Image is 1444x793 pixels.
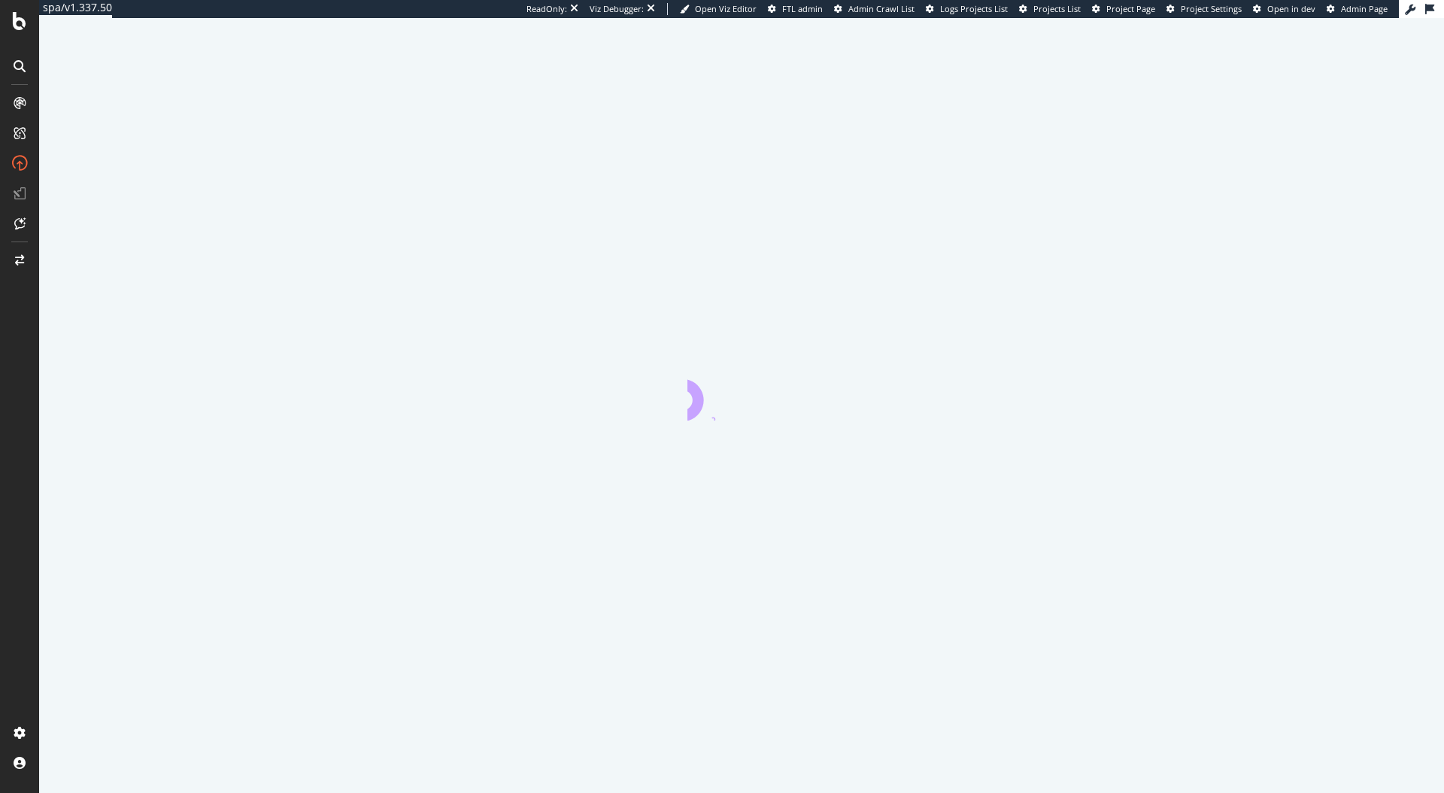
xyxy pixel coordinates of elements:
a: Admin Page [1327,3,1388,15]
span: Open in dev [1267,3,1315,14]
div: animation [687,366,796,421]
span: Project Page [1106,3,1155,14]
span: Admin Crawl List [848,3,915,14]
span: Logs Projects List [940,3,1008,14]
a: Logs Projects List [926,3,1008,15]
span: Admin Page [1341,3,1388,14]
span: Project Settings [1181,3,1242,14]
a: Admin Crawl List [834,3,915,15]
a: Open Viz Editor [680,3,757,15]
span: FTL admin [782,3,823,14]
a: Open in dev [1253,3,1315,15]
a: FTL admin [768,3,823,15]
div: Viz Debugger: [590,3,644,15]
a: Project Page [1092,3,1155,15]
div: ReadOnly: [526,3,567,15]
a: Projects List [1019,3,1081,15]
span: Projects List [1033,3,1081,14]
span: Open Viz Editor [695,3,757,14]
a: Project Settings [1166,3,1242,15]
